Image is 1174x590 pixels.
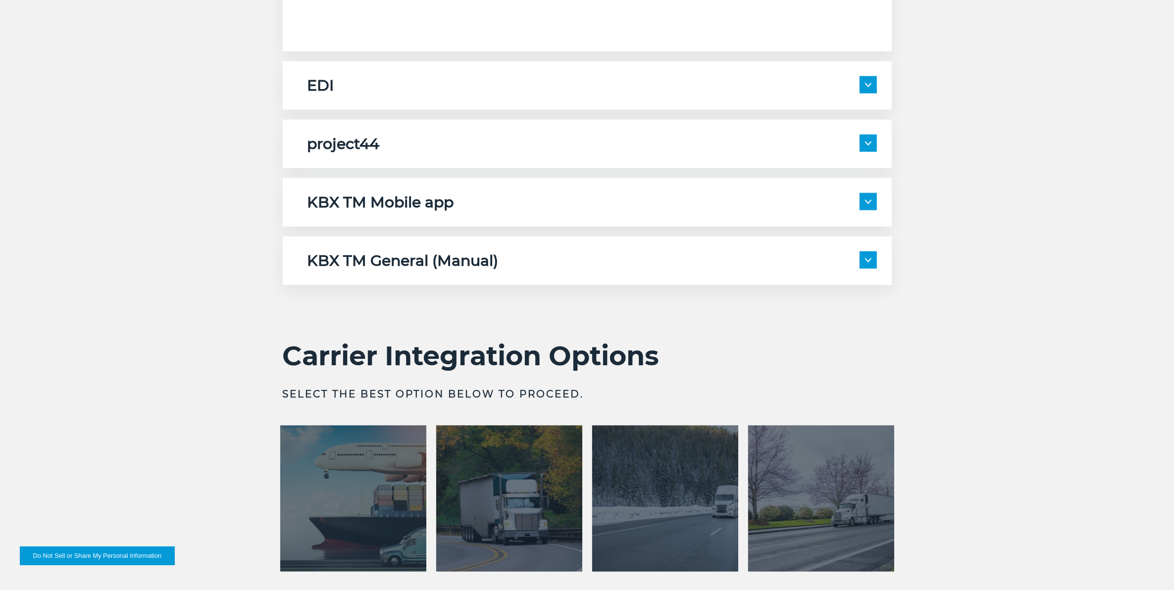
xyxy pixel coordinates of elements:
img: arrow [865,142,871,146]
h2: Carrier Integration Options [283,340,892,372]
h3: Select the best option below to proceed. [283,387,892,401]
img: arrow [865,83,871,87]
img: arrow [865,200,871,204]
img: arrow [865,258,871,262]
h5: EDI [307,76,334,95]
h5: KBX TM General (Manual) [307,251,499,270]
h5: project44 [307,135,380,153]
button: Do Not Sell or Share My Personal Information [20,546,175,565]
h5: KBX TM Mobile app [307,193,454,212]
